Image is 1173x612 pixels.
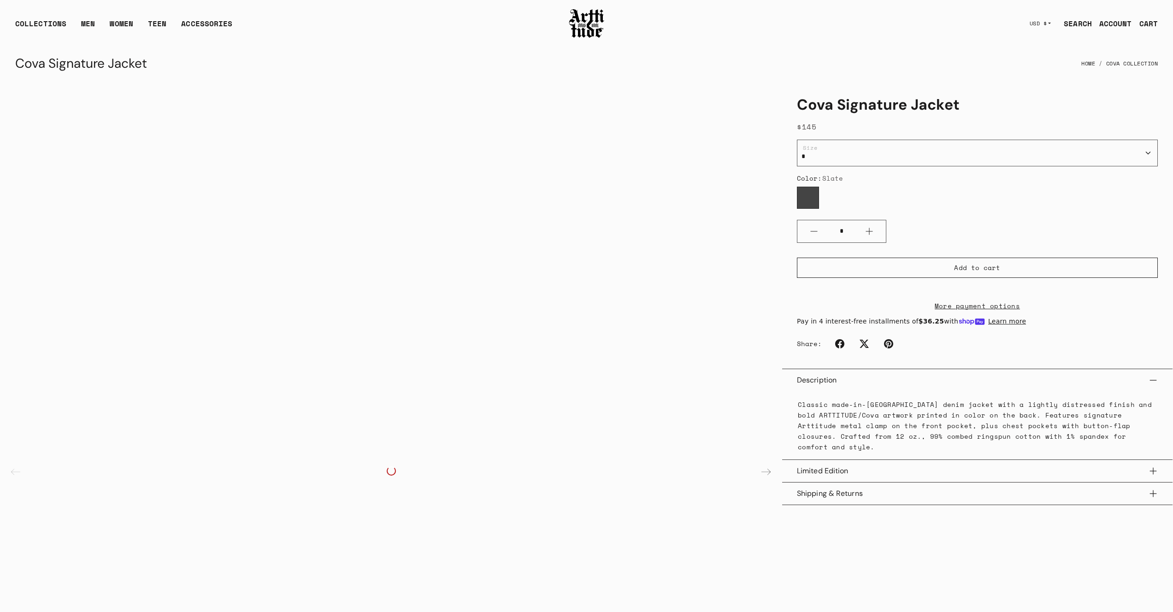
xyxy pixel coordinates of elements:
[831,223,853,240] input: Quantity
[15,53,147,75] div: Cova Signature Jacket
[853,220,886,242] button: Plus
[181,18,232,36] div: ACCESSORIES
[797,187,819,209] label: Slate
[854,334,874,354] a: Twitter
[797,174,1158,183] div: Color:
[830,334,850,354] a: Facebook
[8,18,240,36] ul: Main navigation
[1024,13,1057,34] button: USD $
[1056,14,1092,33] a: SEARCH
[755,461,777,483] div: Next slide
[798,399,1157,452] p: Classic made-in-[GEOGRAPHIC_DATA] denim jacket with a lightly distressed finish and bold ARTTITUD...
[797,483,1158,505] button: Shipping & Returns
[1106,53,1158,74] a: Cova Collection
[110,18,133,36] a: WOMEN
[81,18,95,36] a: MEN
[15,18,66,36] div: COLLECTIONS
[568,8,605,39] img: Arttitude
[1092,14,1132,33] a: ACCOUNT
[797,121,816,132] span: $145
[797,258,1158,278] button: Add to cart
[878,334,899,354] a: Pinterest
[797,369,1158,391] button: Description
[797,460,1158,482] button: Limited Edition
[797,339,822,348] span: Share:
[1030,20,1047,27] span: USD $
[797,300,1158,311] a: More payment options
[1081,53,1095,74] a: Home
[1139,18,1158,29] div: CART
[148,18,166,36] a: TEEN
[822,173,843,183] span: Slate
[797,95,1158,114] h1: Cova Signature Jacket
[797,220,831,242] button: Minus
[954,263,1000,272] span: Add to cart
[1132,14,1158,33] a: Open cart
